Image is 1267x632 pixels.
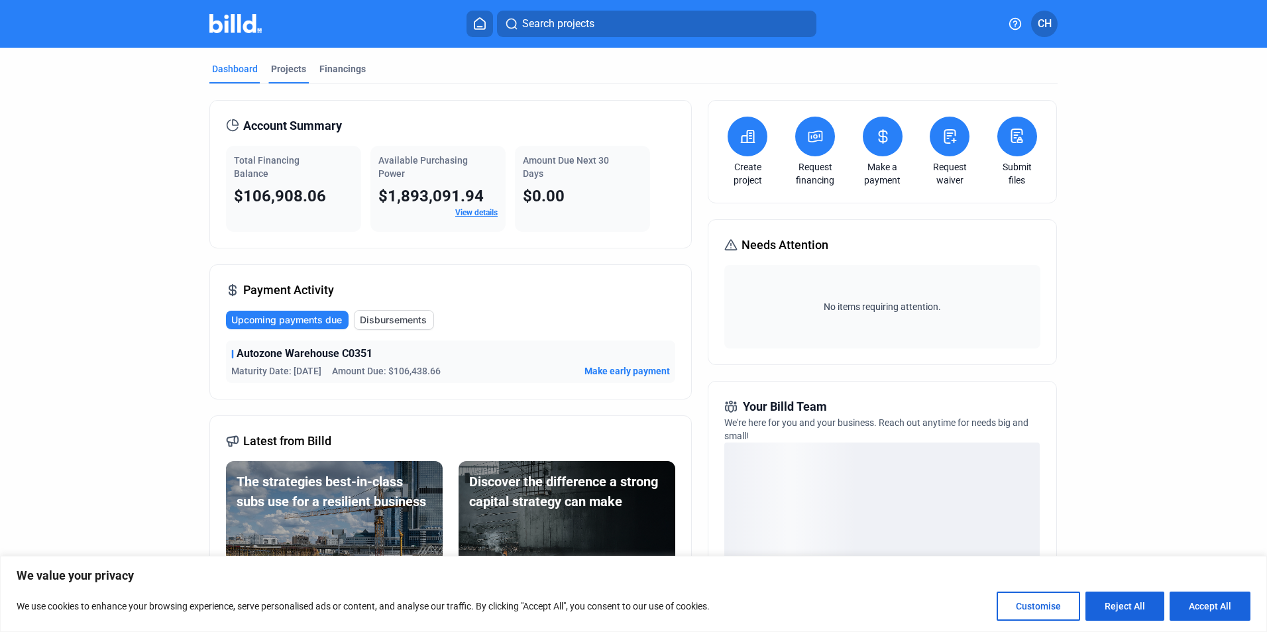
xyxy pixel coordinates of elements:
[231,364,321,378] span: Maturity Date: [DATE]
[523,187,565,205] span: $0.00
[997,592,1080,621] button: Customise
[469,472,665,511] div: Discover the difference a strong capital strategy can make
[1170,592,1250,621] button: Accept All
[724,417,1028,441] span: We're here for you and your business. Reach out anytime for needs big and small!
[17,598,710,614] p: We use cookies to enhance your browsing experience, serve personalised ads or content, and analys...
[237,346,372,362] span: Autozone Warehouse C0351
[231,313,342,327] span: Upcoming payments due
[237,472,432,511] div: The strategies best-in-class subs use for a resilient business
[994,160,1040,187] a: Submit files
[455,208,498,217] a: View details
[926,160,973,187] a: Request waiver
[378,187,484,205] span: $1,893,091.94
[1085,592,1164,621] button: Reject All
[378,155,468,179] span: Available Purchasing Power
[271,62,306,76] div: Projects
[1031,11,1058,37] button: CH
[226,311,349,329] button: Upcoming payments due
[1038,16,1052,32] span: CH
[742,236,828,254] span: Needs Attention
[212,62,258,76] div: Dashboard
[319,62,366,76] div: Financings
[743,397,827,416] span: Your Billd Team
[243,432,331,450] span: Latest from Billd
[234,155,300,179] span: Total Financing Balance
[792,160,838,187] a: Request financing
[209,14,262,33] img: Billd Company Logo
[360,313,427,327] span: Disbursements
[730,300,1034,313] span: No items requiring attention.
[243,117,342,135] span: Account Summary
[724,443,1040,575] div: loading
[584,364,670,378] button: Make early payment
[724,160,771,187] a: Create project
[354,310,434,330] button: Disbursements
[243,281,334,299] span: Payment Activity
[859,160,906,187] a: Make a payment
[234,187,326,205] span: $106,908.06
[497,11,816,37] button: Search projects
[332,364,441,378] span: Amount Due: $106,438.66
[522,16,594,32] span: Search projects
[17,568,1250,584] p: We value your privacy
[523,155,609,179] span: Amount Due Next 30 Days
